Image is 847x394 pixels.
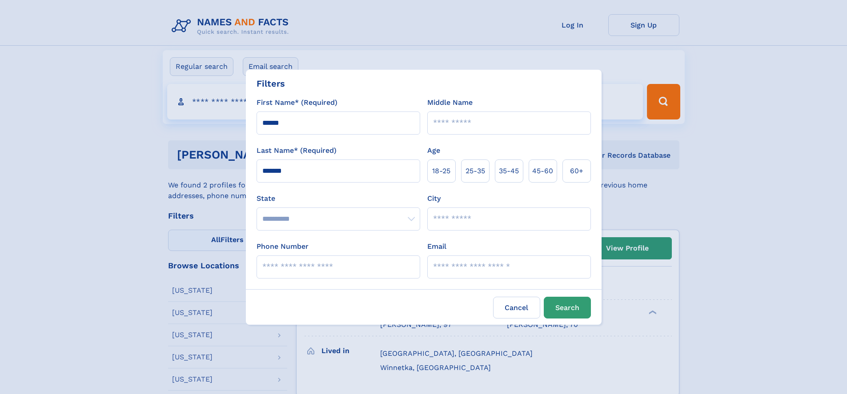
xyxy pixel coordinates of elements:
[257,77,285,90] div: Filters
[257,241,309,252] label: Phone Number
[427,145,440,156] label: Age
[466,166,485,176] span: 25‑35
[499,166,519,176] span: 35‑45
[570,166,583,176] span: 60+
[257,145,337,156] label: Last Name* (Required)
[432,166,450,176] span: 18‑25
[427,241,446,252] label: Email
[544,297,591,318] button: Search
[427,97,473,108] label: Middle Name
[427,193,441,204] label: City
[257,193,420,204] label: State
[532,166,553,176] span: 45‑60
[257,97,337,108] label: First Name* (Required)
[493,297,540,318] label: Cancel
